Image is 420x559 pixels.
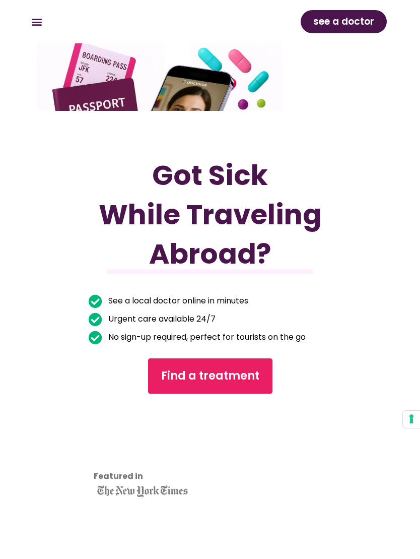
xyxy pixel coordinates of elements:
a: Find a treatment [148,358,272,394]
span: Find a treatment [161,368,259,384]
button: Your consent preferences for tracking technologies [403,411,420,428]
span: Urgent care available 24/7 [106,312,216,326]
a: see a doctor [301,10,387,33]
strong: Featured in [94,470,143,482]
div: Menu Toggle [28,14,45,30]
span: No sign-up required, perfect for tourists on the go [106,330,306,344]
span: see a doctor [313,14,374,30]
iframe: Customer reviews powered by Trustpilot [94,409,233,484]
span: See a local doctor online in minutes [106,294,248,308]
h1: Got Sick While Traveling Abroad? [89,156,331,274]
